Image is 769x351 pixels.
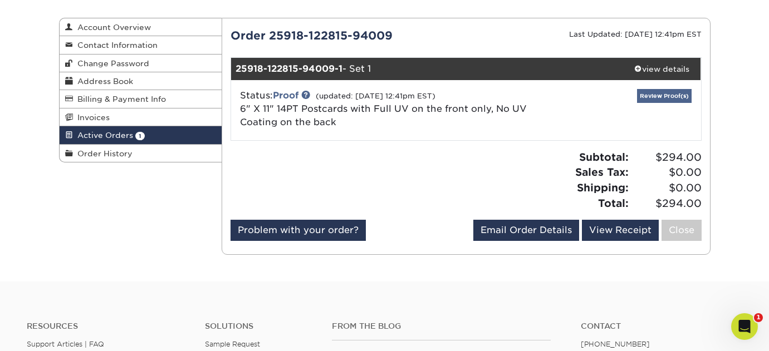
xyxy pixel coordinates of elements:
div: Order 25918-122815-94009 [222,27,466,44]
span: Order History [73,149,133,158]
a: Account Overview [60,18,222,36]
span: $294.00 [632,196,702,211]
span: Invoices [73,113,110,122]
strong: Subtotal: [579,151,629,163]
div: - Set 1 [231,58,623,80]
span: 1 [754,313,763,322]
span: Address Book [73,77,133,86]
a: Close [662,220,702,241]
a: [PHONE_NUMBER] [581,340,650,348]
strong: Shipping: [577,181,629,194]
a: Contact Information [60,36,222,54]
a: Invoices [60,108,222,126]
a: view details [623,58,701,80]
span: Account Overview [73,23,151,32]
a: Sample Request [205,340,260,348]
small: Last Updated: [DATE] 12:41pm EST [569,30,702,38]
a: Problem with your order? [231,220,366,241]
span: Active Orders [73,131,133,140]
a: Order History [60,145,222,162]
span: Contact Information [73,41,158,50]
span: $294.00 [632,150,702,165]
a: Change Password [60,55,222,72]
a: Support Articles | FAQ [27,340,104,348]
h4: From the Blog [332,322,551,331]
strong: Sales Tax: [575,166,629,178]
span: $0.00 [632,165,702,180]
a: 6" X 11" 14PT Postcards with Full UV on the front only, No UV Coating on the back [240,103,527,127]
small: (updated: [DATE] 12:41pm EST) [316,92,435,100]
a: Active Orders 1 [60,126,222,144]
h4: Solutions [205,322,315,331]
a: Review Proof(s) [637,89,692,103]
div: Status: [232,89,544,129]
div: view details [623,63,701,75]
a: Email Order Details [473,220,579,241]
a: Billing & Payment Info [60,90,222,108]
span: $0.00 [632,180,702,196]
h4: Resources [27,322,188,331]
strong: 25918-122815-94009-1 [236,63,342,74]
strong: Total: [598,197,629,209]
a: Address Book [60,72,222,90]
iframe: Intercom live chat [731,313,758,340]
a: Proof [273,90,298,101]
span: 1 [135,132,145,140]
a: Contact [581,322,742,331]
a: View Receipt [582,220,659,241]
span: Billing & Payment Info [73,95,166,103]
span: Change Password [73,59,149,68]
